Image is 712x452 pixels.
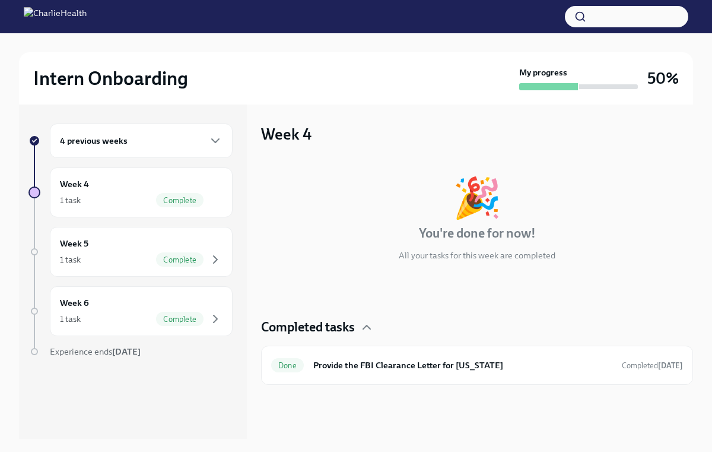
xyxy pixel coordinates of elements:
img: CharlieHealth [24,7,87,26]
h4: You're done for now! [419,225,536,242]
div: 1 task [60,313,81,325]
span: Completed [622,361,683,370]
h3: Week 4 [261,124,311,145]
a: Week 61 taskComplete [28,286,233,336]
span: Experience ends [50,346,141,357]
h2: Intern Onboarding [33,67,188,90]
div: 1 task [60,254,81,265]
span: Complete [156,315,204,324]
a: Week 41 taskComplete [28,167,233,217]
div: 🎉 [453,178,501,217]
div: 4 previous weeks [50,124,233,158]
span: October 10th, 2025 15:19 [622,360,683,371]
div: 1 task [60,194,81,206]
a: DoneProvide the FBI Clearance Letter for [US_STATE]Completed[DATE] [271,356,683,375]
h4: Completed tasks [261,318,355,336]
h6: Week 6 [60,296,89,309]
h3: 50% [647,68,679,89]
h6: Provide the FBI Clearance Letter for [US_STATE] [313,359,612,372]
strong: [DATE] [112,346,141,357]
h6: Week 4 [60,178,89,191]
span: Complete [156,255,204,264]
p: All your tasks for this week are completed [399,249,555,261]
span: Done [271,361,304,370]
a: Week 51 taskComplete [28,227,233,277]
strong: [DATE] [658,361,683,370]
div: Completed tasks [261,318,693,336]
h6: Week 5 [60,237,88,250]
strong: My progress [519,67,567,78]
span: Complete [156,196,204,205]
h6: 4 previous weeks [60,134,128,147]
